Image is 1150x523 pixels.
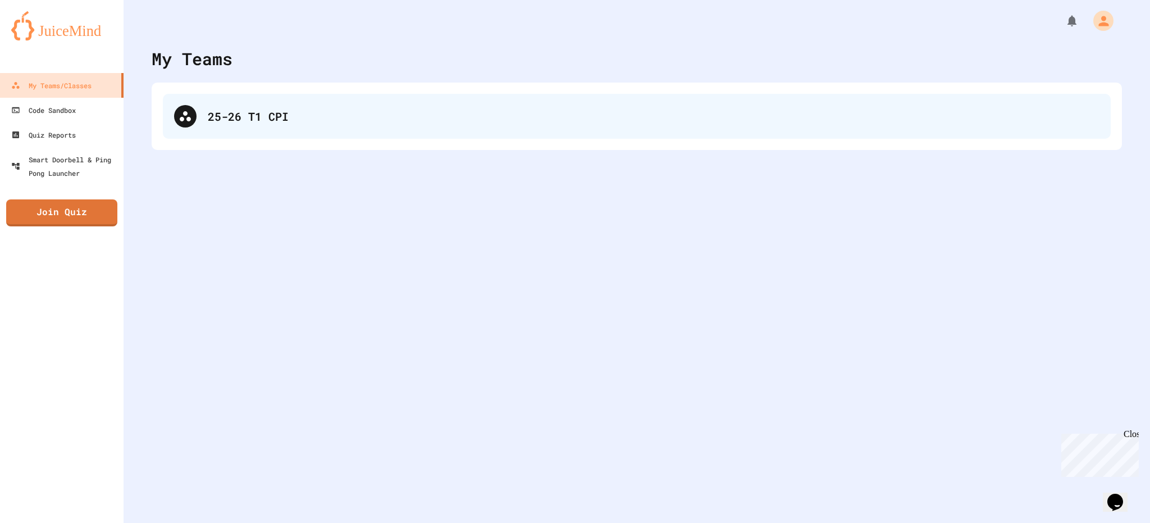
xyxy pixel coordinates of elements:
div: Smart Doorbell & Ping Pong Launcher [11,153,119,180]
div: Quiz Reports [11,128,76,142]
a: Join Quiz [6,199,117,226]
div: Chat with us now!Close [4,4,77,71]
iframe: chat widget [1057,429,1139,477]
div: Code Sandbox [11,103,76,117]
div: My Teams [152,46,232,71]
div: My Notifications [1044,11,1081,30]
iframe: chat widget [1103,478,1139,512]
div: 25-26 T1 CPI [163,94,1111,139]
img: logo-orange.svg [11,11,112,40]
div: My Account [1081,8,1116,34]
div: My Teams/Classes [11,79,92,92]
div: 25-26 T1 CPI [208,108,1099,125]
